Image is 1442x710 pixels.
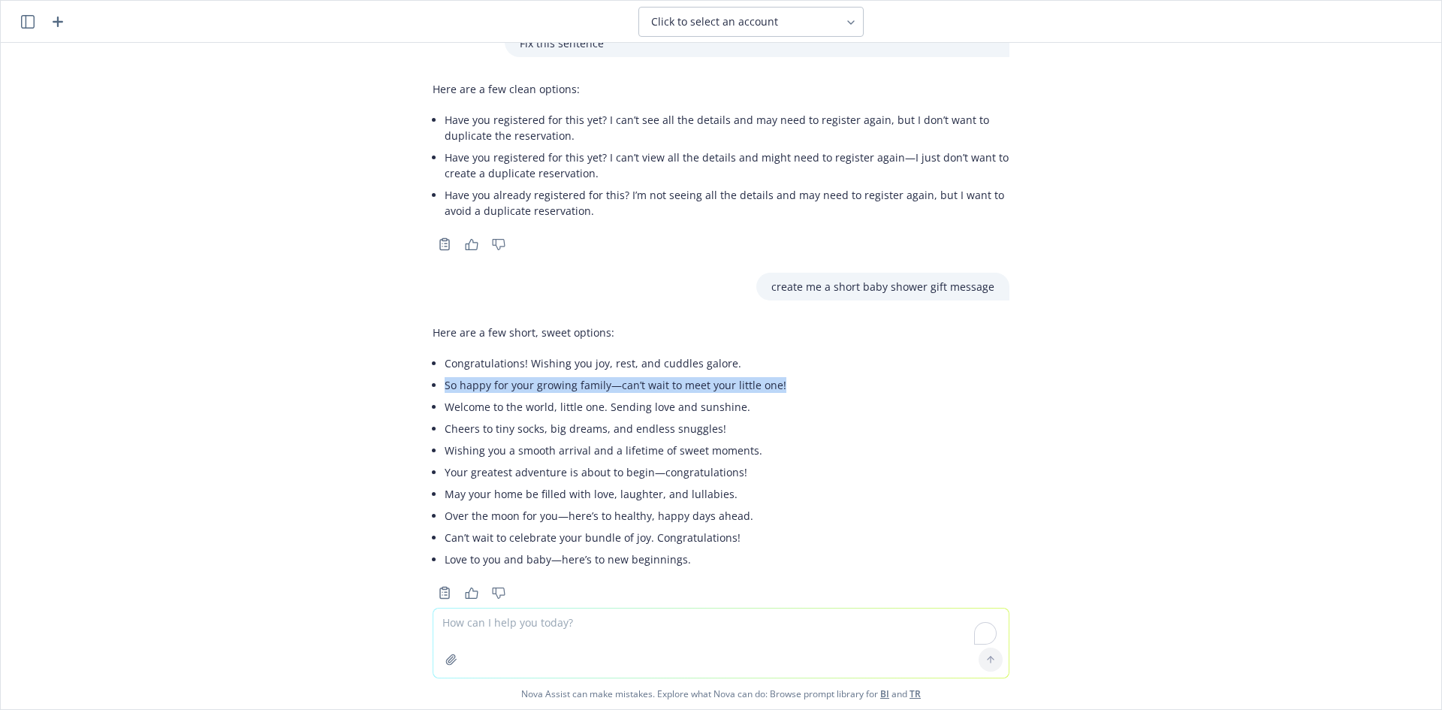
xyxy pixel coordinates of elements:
button: Thumbs down [487,582,511,603]
p: Here are a few clean options: [433,81,1009,97]
textarea: To enrich screen reader interactions, please activate Accessibility in Grammarly extension settings [433,609,1009,678]
button: Thumbs down [487,234,511,255]
svg: Copy to clipboard [438,237,451,251]
li: Love to you and baby—here’s to new beginnings. [445,548,786,570]
span: Nova Assist can make mistakes. Explore what Nova can do: Browse prompt library for and [7,678,1435,709]
span: Click to select an account [651,14,778,29]
li: Welcome to the world, little one. Sending love and sunshine. [445,396,786,418]
li: Wishing you a smooth arrival and a lifetime of sweet moments. [445,440,786,461]
li: So happy for your growing family—can’t wait to meet your little one! [445,374,786,396]
li: Your greatest adventure is about to begin—congratulations! [445,461,786,483]
li: Have you already registered for this? I’m not seeing all the details and may need to register aga... [445,184,1009,222]
li: Congratulations! Wishing you joy, rest, and cuddles galore. [445,352,786,374]
li: Over the moon for you—here’s to healthy, happy days ahead. [445,505,786,527]
li: May your home be filled with love, laughter, and lullabies. [445,483,786,505]
p: Fix this sentence [520,35,994,51]
li: Have you registered for this yet? I can’t see all the details and may need to register again, but... [445,109,1009,147]
p: create me a short baby shower gift message [771,279,994,295]
li: Can’t wait to celebrate your bundle of joy. Congratulations! [445,527,786,548]
li: Cheers to tiny socks, big dreams, and endless snuggles! [445,418,786,440]
a: TR [910,687,921,700]
p: Here are a few short, sweet options: [433,325,786,340]
svg: Copy to clipboard [438,586,451,600]
li: Have you registered for this yet? I can’t view all the details and might need to register again—I... [445,147,1009,184]
a: BI [880,687,889,700]
button: Click to select an account [638,7,864,37]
